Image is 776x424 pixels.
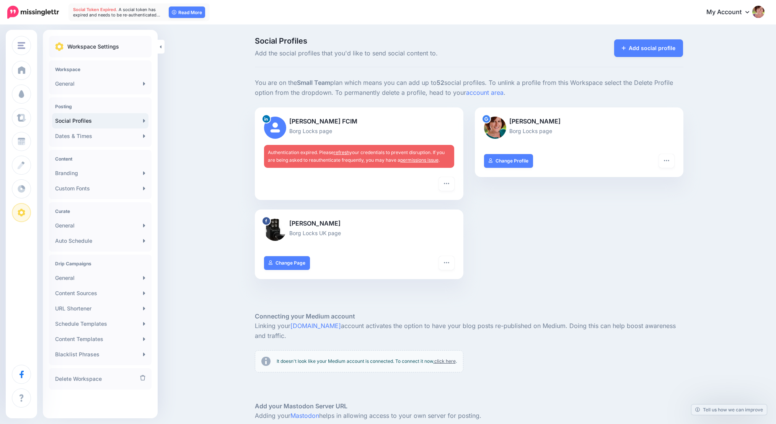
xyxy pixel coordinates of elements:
a: click here [434,358,456,364]
img: settings.png [55,42,64,51]
a: Branding [52,166,148,181]
a: Change Profile [484,154,533,168]
a: Read More [169,6,205,18]
img: user_default_image.png [264,117,286,139]
img: 157779713_205410448039176_3061345284008788382_n-bsa99958.jpg [264,219,286,241]
h4: Posting [55,104,145,109]
a: Add social profile [614,39,683,57]
p: [PERSON_NAME] [484,117,674,127]
h4: Workspace [55,67,145,72]
img: info-circle-grey.png [261,357,271,366]
a: Mastodon [290,412,319,419]
a: account area [466,89,504,96]
h4: Drip Campaigns [55,261,145,266]
a: permissions issue [400,157,439,163]
a: My Account [699,3,765,22]
h4: Content [55,156,145,162]
a: General [52,218,148,233]
a: General [52,270,148,286]
a: Tell us how we can improve [691,405,767,415]
a: refresh [334,149,349,155]
span: Social Profiles [255,37,537,45]
span: Add the social profiles that you'd like to send social content to. [255,49,537,58]
p: [PERSON_NAME] [264,219,454,229]
a: Content Sources [52,286,148,301]
a: Change Page [264,256,310,270]
img: Missinglettr [7,6,59,19]
span: Social Token Expired. [73,7,117,12]
p: Linking your account activates the option to have your blog posts re-published on Medium. Doing t... [255,321,683,341]
p: Borg Locks page [264,127,454,135]
a: Content Templates [52,331,148,347]
a: URL Shortener [52,301,148,316]
h5: Add your Mastodon Server URL [255,401,683,411]
a: Delete Workspace [52,371,148,387]
p: You are on the plan which means you can add up to social profiles. To unlink a profile from this ... [255,78,683,98]
a: Auto Schedule [52,233,148,249]
b: Small Team [297,79,330,86]
a: General [52,76,148,91]
a: Schedule Templates [52,316,148,331]
h5: Connecting your Medium account [255,312,683,321]
b: 52 [437,79,444,86]
a: Blacklist Phrases [52,347,148,362]
img: menu.png [18,42,25,49]
p: Workspace Settings [67,42,119,51]
span: A social token has expired and needs to be re-authenticated… [73,7,160,18]
p: Borg Locks page [484,127,674,135]
p: It doesn't look like your Medium account is connected. To connect it now, . [277,357,457,365]
a: Dates & Times [52,128,148,144]
p: Borg Locks UK page [264,229,454,237]
h4: Curate [55,208,145,214]
a: [DOMAIN_NAME] [290,322,341,330]
img: AAcHTtdKiE76o_Ssb0RmDPc2eCY4ZpXLVxeYgi0ZbK2zE72l2i8s96-c-73834.png [484,117,506,139]
p: Adding your helps in allowing access to your own server for posting. [255,411,683,421]
a: Custom Fonts [52,181,148,196]
span: Authentication expired. Please your credentials to prevent disruption. If you are being asked to ... [268,149,445,163]
a: Social Profiles [52,113,148,128]
p: [PERSON_NAME] FCIM [264,117,454,127]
